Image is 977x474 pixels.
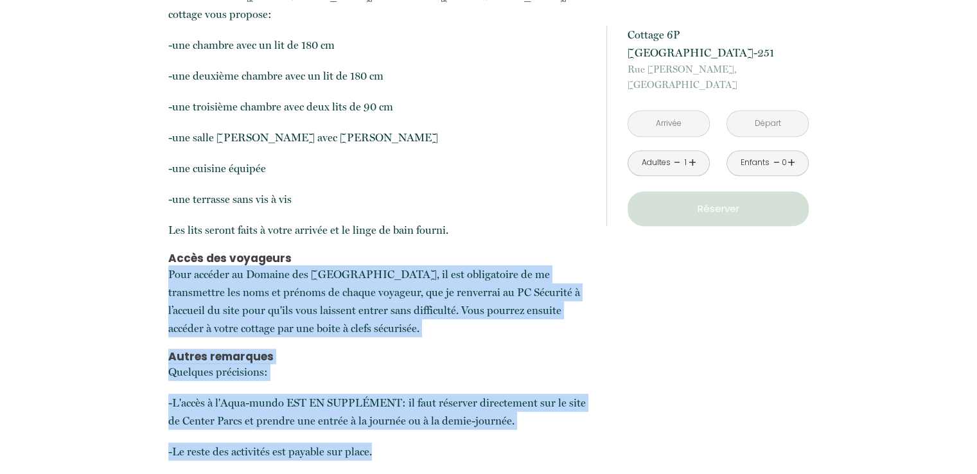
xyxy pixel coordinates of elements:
input: Départ [727,111,808,136]
b: Accès des voyageurs [168,250,292,266]
p: Cottage 6P [GEOGRAPHIC_DATA]-251 [628,26,809,62]
p: Quelques précisions: [168,363,590,381]
div: 1 [682,157,689,169]
b: Autres remarques [168,349,274,364]
p: -une terrasse sans vis à vis [168,190,590,208]
p: Réserver [632,201,804,216]
p: -Le reste des activités est payable sur place.​ [168,443,590,461]
p: -une chambre avec un lit de 180 cm [168,36,590,54]
button: Réserver [628,191,809,226]
p: -une deuxième chambre avec un lit de 180 cm [168,67,590,85]
span: Rue [PERSON_NAME], [628,62,809,77]
a: + [689,153,696,173]
p: -une cuisine équipée [168,159,590,177]
input: Arrivée [628,111,709,136]
p: -une salle [PERSON_NAME] avec [PERSON_NAME] [168,128,590,146]
p: Les lits seront faits à votre arrivée et le linge de bain fourni. [168,221,590,239]
p: -L'accès à l'Aqua-mundo EST EN SUPPLÉMENT: il faut réserver directement sur le site de Center Par... [168,394,590,430]
p: -une troisième chambre avec deux lits de 90 cm [168,98,590,116]
p: [GEOGRAPHIC_DATA] [628,62,809,92]
div: Adultes [641,157,670,169]
div: Enfants [741,157,770,169]
div: 0 [781,157,788,169]
p: Pour accéder au Domaine des [GEOGRAPHIC_DATA], il est obligatoire de me transmettre les noms et p... [168,265,590,337]
a: + [788,153,795,173]
a: - [674,153,681,173]
a: - [773,153,780,173]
